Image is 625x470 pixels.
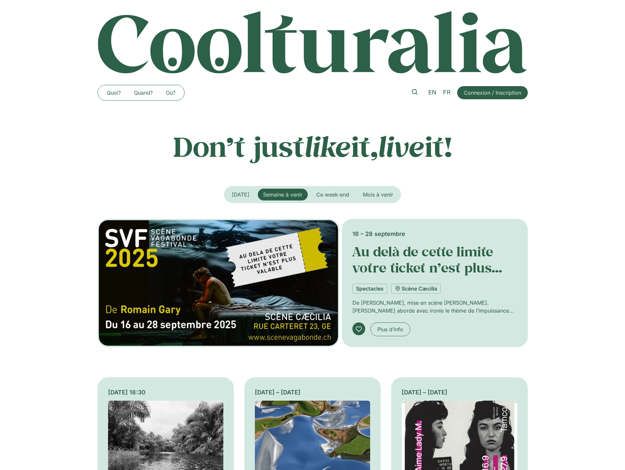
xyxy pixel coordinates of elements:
[425,88,440,97] a: EN
[304,128,351,164] em: like
[108,388,223,397] div: [DATE] 18:30
[352,229,517,238] div: 16 – 28 septembre
[98,130,528,163] p: Don’t just it, it!
[363,191,393,198] span: Mois à venir
[391,284,441,294] a: Scène Cæcilia
[440,88,454,97] a: FR
[402,388,517,397] div: [DATE] – [DATE]
[255,388,370,397] div: [DATE] – [DATE]
[316,191,349,198] span: Ce week-end
[352,299,517,307] p: De [PERSON_NAME], mise en scène [PERSON_NAME].
[159,87,182,98] a: Où?
[127,87,159,98] a: Quand?
[232,191,249,198] span: [DATE]
[443,89,451,96] span: FR
[378,128,425,164] em: live
[352,284,387,294] a: Spectacles
[370,322,410,336] a: Plus d’info
[100,87,127,98] a: Quoi?
[457,86,528,99] a: Connexion / Inscription
[464,89,521,97] span: Connexion / Inscription
[428,89,436,96] span: EN
[377,325,403,333] span: Plus d’info
[352,243,502,292] a: Au delà de cette limite votre ticket n’est plus valable
[263,191,302,198] span: Semaine à venir
[352,307,517,315] p: [PERSON_NAME] aborde avec ironie le thème de l’impuissance sexuelle dans une histoire d’amour pas...
[100,87,182,98] nav: Menu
